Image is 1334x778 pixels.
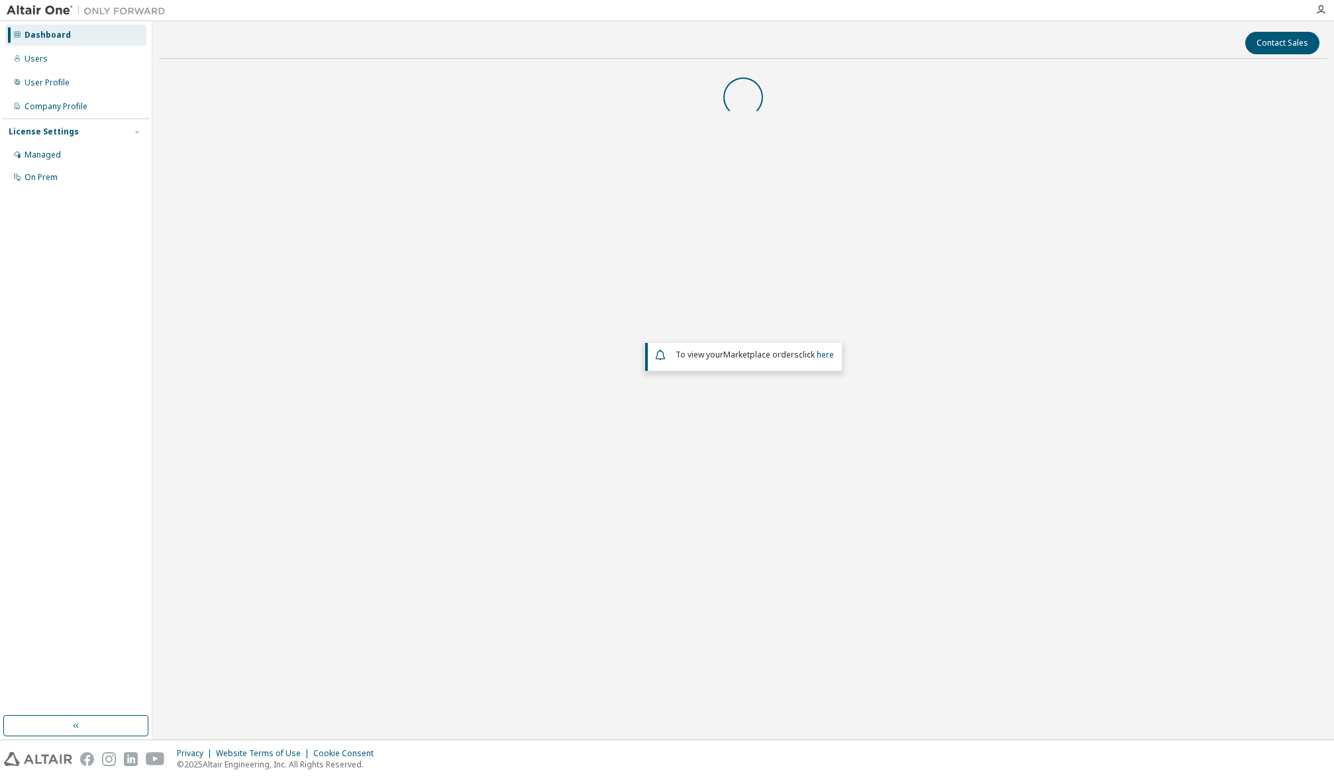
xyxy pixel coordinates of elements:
button: Contact Sales [1245,32,1319,54]
div: User Profile [25,77,70,88]
div: Dashboard [25,30,71,40]
em: Marketplace orders [723,349,799,360]
img: youtube.svg [146,752,165,766]
img: linkedin.svg [124,752,138,766]
div: Privacy [177,748,216,759]
img: Altair One [7,4,172,17]
img: altair_logo.svg [4,752,72,766]
div: License Settings [9,126,79,137]
div: Company Profile [25,101,87,112]
a: here [817,349,834,360]
img: instagram.svg [102,752,116,766]
div: Cookie Consent [313,748,382,759]
p: © 2025 Altair Engineering, Inc. All Rights Reserved. [177,759,382,770]
div: Users [25,54,48,64]
img: facebook.svg [80,752,94,766]
div: On Prem [25,172,58,183]
div: Website Terms of Use [216,748,313,759]
span: To view your click [676,349,834,360]
div: Managed [25,150,61,160]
